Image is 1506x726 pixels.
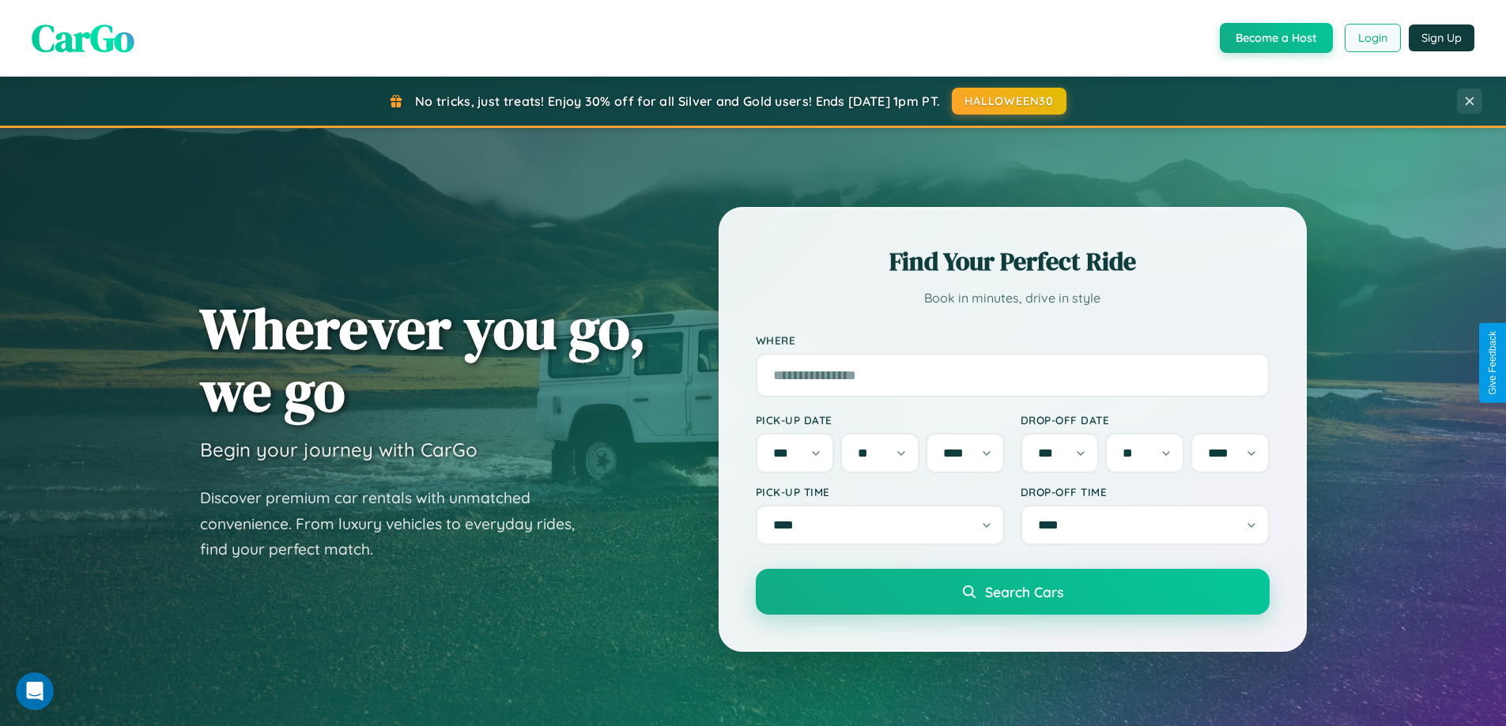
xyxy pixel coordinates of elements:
[756,333,1270,347] label: Where
[756,569,1270,615] button: Search Cars
[952,88,1066,115] button: HALLOWEEN30
[756,413,1005,427] label: Pick-up Date
[756,244,1270,279] h2: Find Your Perfect Ride
[1021,413,1270,427] label: Drop-off Date
[32,12,134,64] span: CarGo
[16,672,54,710] iframe: Intercom live chat
[756,485,1005,498] label: Pick-up Time
[200,297,646,422] h1: Wherever you go, we go
[200,438,477,461] h3: Begin your journey with CarGo
[1345,24,1401,52] button: Login
[985,583,1063,600] span: Search Cars
[1409,24,1474,51] button: Sign Up
[756,287,1270,310] p: Book in minutes, drive in style
[200,485,595,562] p: Discover premium car rentals with unmatched convenience. From luxury vehicles to everyday rides, ...
[1220,23,1333,53] button: Become a Host
[1487,331,1498,395] div: Give Feedback
[415,93,940,109] span: No tricks, just treats! Enjoy 30% off for all Silver and Gold users! Ends [DATE] 1pm PT.
[1021,485,1270,498] label: Drop-off Time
